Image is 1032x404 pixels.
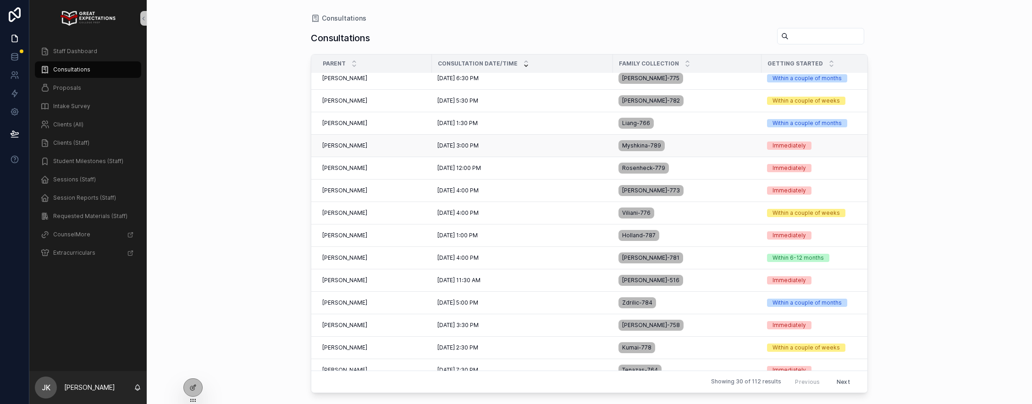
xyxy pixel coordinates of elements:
[322,164,367,172] span: [PERSON_NAME]
[622,97,680,104] span: [PERSON_NAME]-782
[322,344,426,351] a: [PERSON_NAME]
[53,249,95,257] span: Extracurriculars
[773,97,840,105] div: Within a couple of weeks
[437,277,480,284] span: [DATE] 11:30 AM
[437,254,479,262] span: [DATE] 4:00 PM
[767,366,876,374] a: Immediately
[618,93,756,108] a: [PERSON_NAME]-782
[437,209,607,217] a: [DATE] 4:00 PM
[322,277,367,284] span: [PERSON_NAME]
[622,142,661,149] span: Myshkina-789
[622,75,679,82] span: [PERSON_NAME]-775
[767,74,876,82] a: Within a couple of months
[767,344,876,352] a: Within a couple of weeks
[322,187,426,194] a: [PERSON_NAME]
[773,321,806,329] div: Immediately
[618,206,756,220] a: Viliani-776
[618,116,756,131] a: Liang-766
[322,322,426,329] a: [PERSON_NAME]
[767,60,823,67] span: Getting Started
[53,158,123,165] span: Student Milestones (Staff)
[322,366,367,374] span: [PERSON_NAME]
[619,60,679,67] span: Family collection
[767,299,876,307] a: Within a couple of months
[767,186,876,195] a: Immediately
[322,187,367,194] span: [PERSON_NAME]
[35,43,141,60] a: Staff Dashboard
[437,299,478,306] span: [DATE] 5:00 PM
[618,363,756,377] a: Tenazas-764
[618,138,756,153] a: Myshkina-789
[53,213,127,220] span: Requested Materials (Staff)
[35,98,141,115] a: Intake Survey
[618,251,756,265] a: [PERSON_NAME]-781
[437,232,607,239] a: [DATE] 1:00 PM
[773,254,824,262] div: Within 6-12 months
[773,276,806,284] div: Immediately
[622,344,651,351] span: Kumai-778
[322,232,426,239] a: [PERSON_NAME]
[437,120,478,127] span: [DATE] 1:30 PM
[773,209,840,217] div: Within a couple of weeks
[618,340,756,355] a: Kumai-778
[322,299,367,306] span: [PERSON_NAME]
[53,66,90,73] span: Consultations
[622,164,665,172] span: Rosenheck-779
[437,277,607,284] a: [DATE] 11:30 AM
[618,228,756,243] a: Holland-787
[437,187,479,194] span: [DATE] 4:00 PM
[53,194,116,202] span: Session Reports (Staff)
[618,183,756,198] a: [PERSON_NAME]-773
[322,142,367,149] span: [PERSON_NAME]
[773,119,842,127] div: Within a couple of months
[437,299,607,306] a: [DATE] 5:00 PM
[53,84,81,92] span: Proposals
[773,74,842,82] div: Within a couple of months
[61,11,115,26] img: App logo
[437,344,607,351] a: [DATE] 2:30 PM
[311,32,370,44] h1: Consultations
[311,14,366,23] a: Consultations
[322,344,367,351] span: [PERSON_NAME]
[35,80,141,96] a: Proposals
[64,383,115,392] p: [PERSON_NAME]
[622,322,680,329] span: [PERSON_NAME]-758
[767,164,876,172] a: Immediately
[767,321,876,329] a: Immediately
[322,164,426,172] a: [PERSON_NAME]
[322,75,426,82] a: [PERSON_NAME]
[29,37,147,273] div: scrollable content
[437,142,607,149] a: [DATE] 3:00 PM
[35,153,141,169] a: Student Milestones (Staff)
[773,186,806,195] div: Immediately
[322,142,426,149] a: [PERSON_NAME]
[322,299,426,306] a: [PERSON_NAME]
[322,14,366,23] span: Consultations
[767,254,876,262] a: Within 6-12 months
[437,366,607,374] a: [DATE] 7:30 PM
[35,135,141,151] a: Clients (Staff)
[35,245,141,261] a: Extracurriculars
[773,164,806,172] div: Immediately
[437,75,479,82] span: [DATE] 6:30 PM
[618,161,756,175] a: Rosenheck-779
[322,120,367,127] span: [PERSON_NAME]
[438,60,518,67] span: Consultation Date/Time
[773,231,806,240] div: Immediately
[618,318,756,333] a: [PERSON_NAME]-758
[437,366,478,374] span: [DATE] 7:30 PM
[618,295,756,310] a: Zdrilic-784
[322,232,367,239] span: [PERSON_NAME]
[53,176,96,183] span: Sessions (Staff)
[53,231,90,238] span: CounselMore
[322,322,367,329] span: [PERSON_NAME]
[322,366,426,374] a: [PERSON_NAME]
[437,322,479,329] span: [DATE] 3:30 PM
[35,208,141,224] a: Requested Materials (Staff)
[53,48,97,55] span: Staff Dashboard
[618,71,756,86] a: [PERSON_NAME]-775
[773,142,806,150] div: Immediately
[622,232,656,239] span: Holland-787
[437,142,479,149] span: [DATE] 3:00 PM
[437,120,607,127] a: [DATE] 1:30 PM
